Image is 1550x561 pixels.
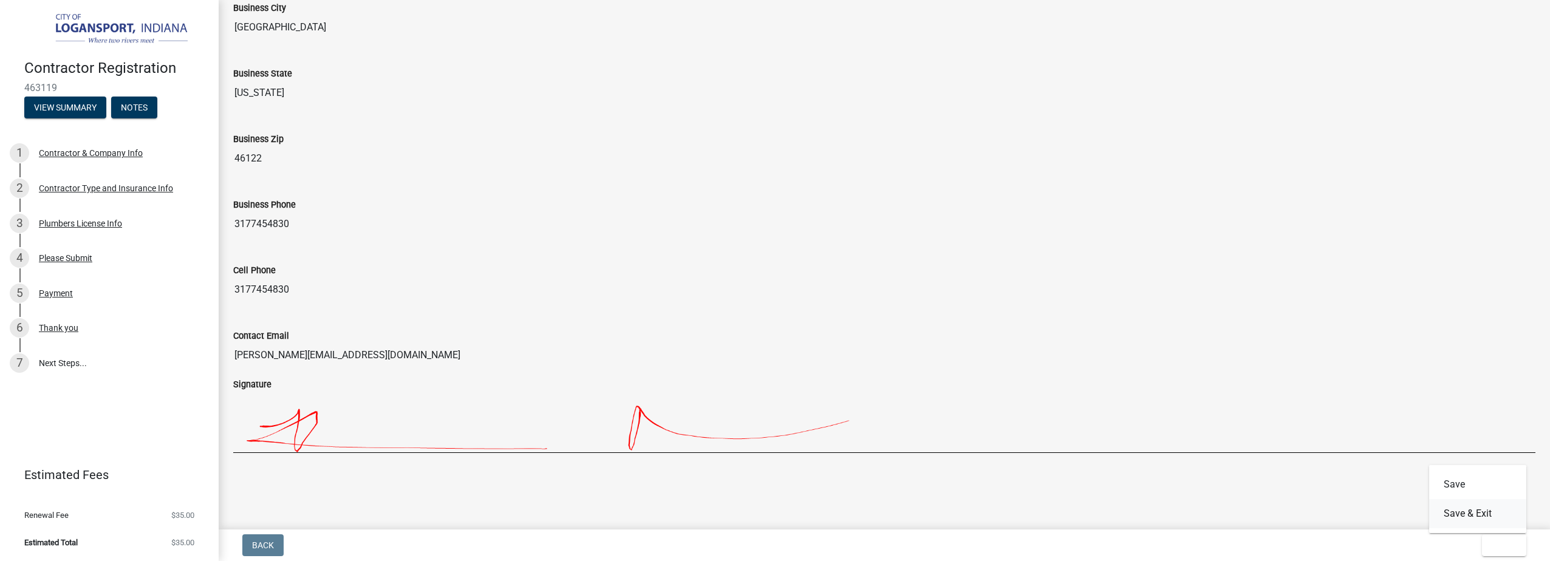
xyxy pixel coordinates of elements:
[39,219,122,228] div: Plumbers License Info
[24,59,209,77] h4: Contractor Registration
[39,149,143,157] div: Contractor & Company Info
[39,289,73,297] div: Payment
[171,539,194,546] span: $35.00
[24,13,199,47] img: City of Logansport, Indiana
[233,135,284,144] label: Business Zip
[10,284,29,303] div: 5
[24,103,106,113] wm-modal-confirm: Summary
[39,324,78,332] div: Thank you
[233,392,1125,452] img: H2PC6AAAABklEQVQDAB6rHQbFhjBqAAAAAElFTkSuQmCC
[24,511,69,519] span: Renewal Fee
[111,97,157,118] button: Notes
[233,267,276,275] label: Cell Phone
[233,201,296,209] label: Business Phone
[233,70,292,78] label: Business State
[242,534,284,556] button: Back
[10,463,199,487] a: Estimated Fees
[1429,499,1526,528] button: Save & Exit
[10,178,29,198] div: 2
[10,318,29,338] div: 6
[24,539,78,546] span: Estimated Total
[252,540,274,550] span: Back
[39,254,92,262] div: Please Submit
[10,248,29,268] div: 4
[39,184,173,192] div: Contractor Type and Insurance Info
[233,332,289,341] label: Contact Email
[1429,465,1526,533] div: Exit
[111,103,157,113] wm-modal-confirm: Notes
[24,97,106,118] button: View Summary
[10,353,29,373] div: 7
[233,381,271,389] label: Signature
[1482,534,1526,556] button: Exit
[1429,470,1526,499] button: Save
[171,511,194,519] span: $35.00
[1492,540,1509,550] span: Exit
[10,143,29,163] div: 1
[10,214,29,233] div: 3
[233,4,286,13] label: Business City
[24,82,194,93] span: 463119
